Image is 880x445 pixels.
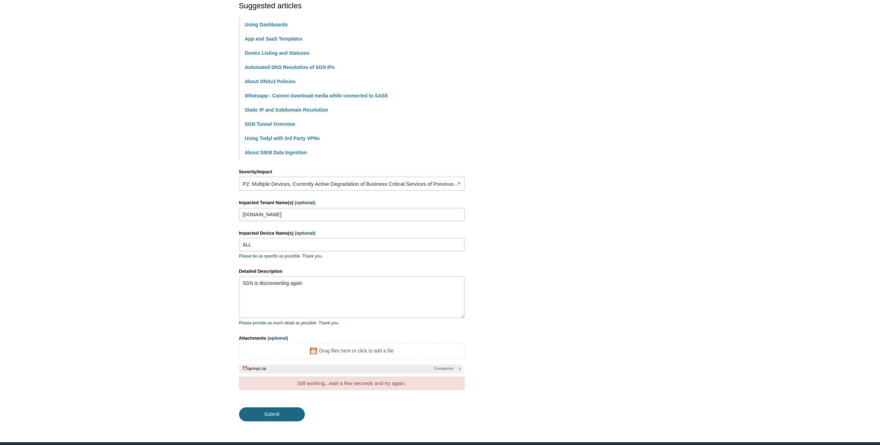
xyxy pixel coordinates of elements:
[245,36,302,42] a: App and SaaS Templates
[459,366,461,372] span: x
[245,107,328,113] a: Static IP and Subdomain Resolution
[245,121,295,127] a: SGN Tunnel Overview
[295,230,315,236] span: (optional)
[245,150,307,155] a: About SIEM Data Ingestion
[245,136,320,141] a: Using Todyl with 3rd Party VPNs
[245,93,388,98] a: Whatsapp - Cannot download media while connected to SASE
[239,407,305,421] input: Submit
[239,268,464,275] label: Detailed Description
[239,230,464,237] label: Impacted Device Name(s)
[267,335,288,341] span: (optional)
[239,253,464,259] p: Please be as specific as possible. Thank you.
[245,64,335,70] a: Automated DNS Resolution of SGN IPs
[239,335,464,342] label: Attachments
[245,22,288,27] a: Using Dashboards
[245,79,296,84] a: About DNSv2 Policies
[239,377,464,390] div: Still working...wait a few seconds and try again.
[295,200,315,205] span: (optional)
[245,50,309,56] a: Device Listing and Statuses
[434,366,454,372] span: Completed
[239,168,464,175] label: Severity/Impact
[239,320,464,326] p: Please provide as much detail as possible. Thank you.
[239,177,464,191] a: P2: Multiple Devices, Currently Active Degradation of Business Critical Services of Previously Wo...
[239,199,464,206] label: Impacted Tenant Name(s)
